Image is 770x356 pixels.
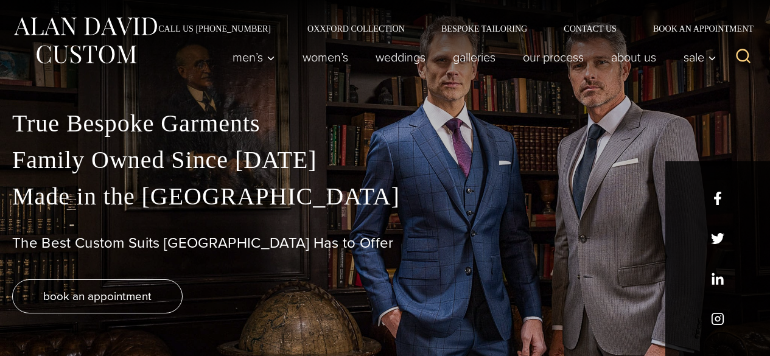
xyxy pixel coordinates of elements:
[684,51,716,63] span: Sale
[12,13,158,68] img: Alan David Custom
[43,287,152,305] span: book an appointment
[729,43,758,72] button: View Search Form
[140,24,758,33] nav: Secondary Navigation
[598,45,670,69] a: About Us
[439,45,509,69] a: Galleries
[140,24,289,33] a: Call Us [PHONE_NUMBER]
[12,279,183,313] a: book an appointment
[289,24,423,33] a: Oxxford Collection
[12,234,758,252] h1: The Best Custom Suits [GEOGRAPHIC_DATA] Has to Offer
[423,24,545,33] a: Bespoke Tailoring
[12,105,758,215] p: True Bespoke Garments Family Owned Since [DATE] Made in the [GEOGRAPHIC_DATA]
[219,45,723,69] nav: Primary Navigation
[362,45,439,69] a: weddings
[545,24,635,33] a: Contact Us
[289,45,362,69] a: Women’s
[635,24,758,33] a: Book an Appointment
[233,51,275,63] span: Men’s
[509,45,598,69] a: Our Process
